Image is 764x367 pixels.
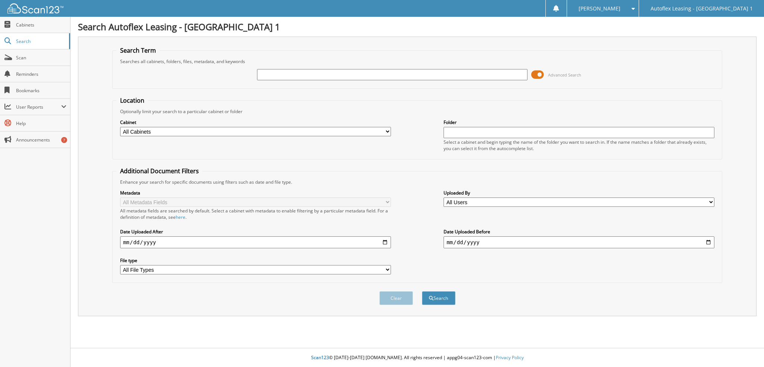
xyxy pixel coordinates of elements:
span: Bookmarks [16,87,66,94]
span: Help [16,120,66,127]
button: Search [422,291,455,305]
div: Optionally limit your search to a particular cabinet or folder [116,108,718,115]
label: Date Uploaded After [120,228,391,235]
span: Advanced Search [548,72,581,78]
img: scan123-logo-white.svg [7,3,63,13]
label: Date Uploaded Before [444,228,714,235]
label: Folder [444,119,714,125]
span: Announcements [16,137,66,143]
label: Metadata [120,190,391,196]
div: 7 [61,137,67,143]
a: Privacy Policy [496,354,524,361]
span: Search [16,38,65,44]
label: File type [120,257,391,264]
span: Scan123 [311,354,329,361]
span: [PERSON_NAME] [579,6,620,11]
label: Uploaded By [444,190,714,196]
span: Reminders [16,71,66,77]
span: Scan [16,55,66,61]
label: Cabinet [120,119,391,125]
div: All metadata fields are searched by default. Select a cabinet with metadata to enable filtering b... [120,208,391,220]
input: start [120,236,391,248]
legend: Location [116,96,148,105]
legend: Search Term [116,46,160,55]
a: here [176,214,185,220]
span: Cabinets [16,22,66,28]
legend: Additional Document Filters [116,167,203,175]
div: Select a cabinet and begin typing the name of the folder you want to search in. If the name match... [444,139,714,152]
button: Clear [379,291,413,305]
input: end [444,236,714,248]
div: Searches all cabinets, folders, files, metadata, and keywords [116,58,718,65]
div: © [DATE]-[DATE] [DOMAIN_NAME]. All rights reserved | appg04-scan123-com | [71,349,764,367]
span: Autoflex Leasing - [GEOGRAPHIC_DATA] 1 [651,6,753,11]
div: Enhance your search for specific documents using filters such as date and file type. [116,179,718,185]
h1: Search Autoflex Leasing - [GEOGRAPHIC_DATA] 1 [78,21,757,33]
span: User Reports [16,104,61,110]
